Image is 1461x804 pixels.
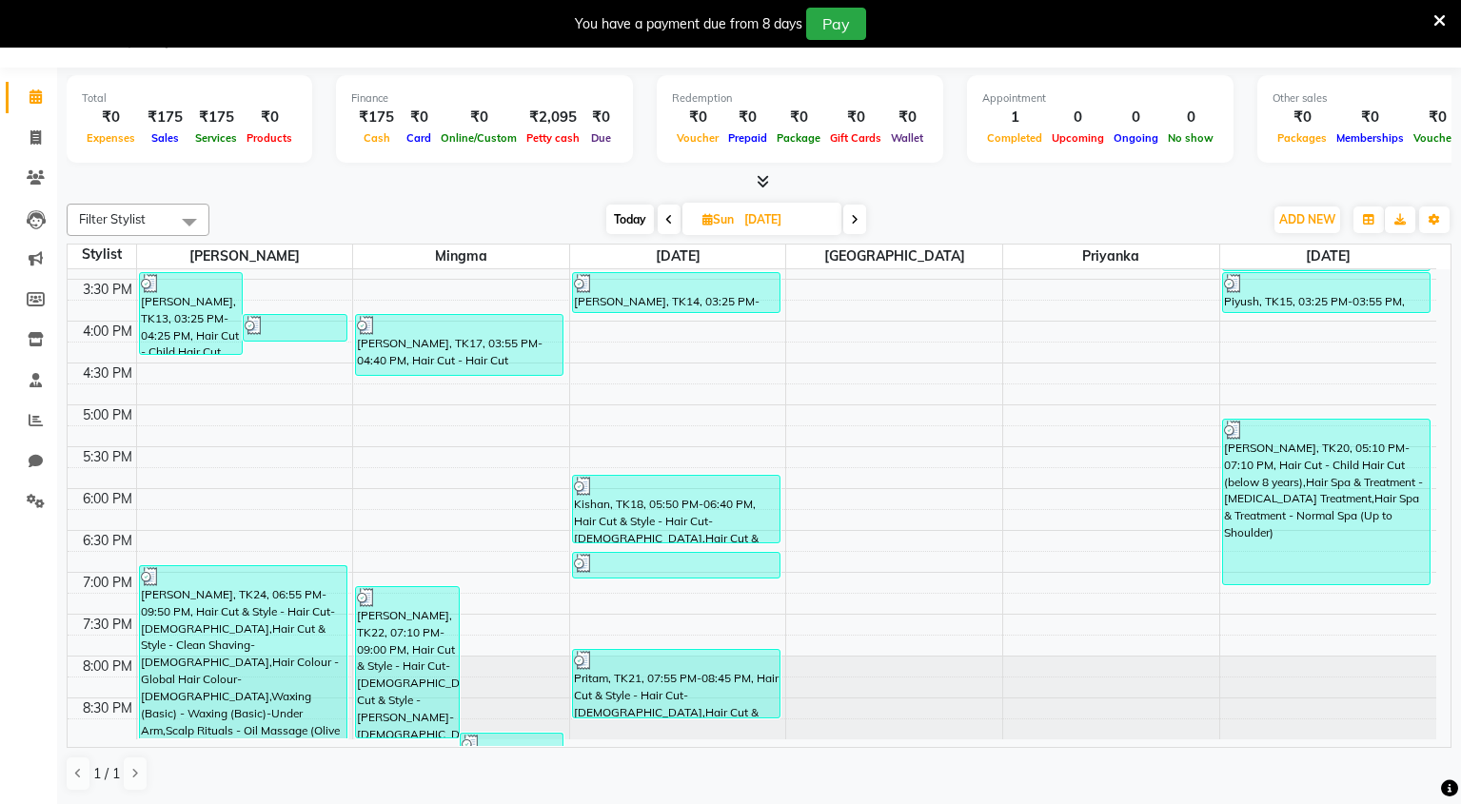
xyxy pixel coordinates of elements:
[573,650,780,717] div: Pritam, TK21, 07:55 PM-08:45 PM, Hair Cut & Style - Hair Cut-[DEMOGRAPHIC_DATA],Hair Cut & Style ...
[575,14,802,34] div: You have a payment due from 8 days
[436,107,522,128] div: ₹0
[351,107,402,128] div: ₹175
[573,476,780,542] div: Kishan, TK18, 05:50 PM-06:40 PM, Hair Cut & Style - Hair Cut-[DEMOGRAPHIC_DATA],Hair Cut & Style ...
[522,107,584,128] div: ₹2,095
[190,131,242,145] span: Services
[79,211,146,226] span: Filter Stylist
[356,587,459,737] div: [PERSON_NAME], TK22, 07:10 PM-09:00 PM, Hair Cut & Style - Hair Cut-[DEMOGRAPHIC_DATA],Hair Cut &...
[570,245,786,268] span: [DATE]
[356,315,563,375] div: [PERSON_NAME], TK17, 03:55 PM-04:40 PM, Hair Cut - Hair Cut
[79,405,136,425] div: 5:00 PM
[698,212,739,226] span: Sun
[140,107,190,128] div: ₹175
[402,131,436,145] span: Card
[723,107,772,128] div: ₹0
[1332,107,1409,128] div: ₹0
[79,615,136,635] div: 7:30 PM
[353,245,569,268] span: Mingma
[672,107,723,128] div: ₹0
[79,489,136,509] div: 6:00 PM
[1274,206,1340,233] button: ADD NEW
[190,107,242,128] div: ₹175
[79,573,136,593] div: 7:00 PM
[79,322,136,342] div: 4:00 PM
[772,107,825,128] div: ₹0
[82,107,140,128] div: ₹0
[886,131,928,145] span: Wallet
[772,131,825,145] span: Package
[147,131,184,145] span: Sales
[825,131,886,145] span: Gift Cards
[359,131,395,145] span: Cash
[1223,273,1431,312] div: Piyush, TK15, 03:25 PM-03:55 PM, Hair Cut & Style - Hair Cut-[DEMOGRAPHIC_DATA]
[606,205,654,234] span: Today
[1163,131,1218,145] span: No show
[1223,420,1431,584] div: [PERSON_NAME], TK20, 05:10 PM-07:10 PM, Hair Cut - Child Hair Cut (below 8 years),Hair Spa & Trea...
[1047,107,1109,128] div: 0
[1109,107,1163,128] div: 0
[79,447,136,467] div: 5:30 PM
[82,90,297,107] div: Total
[1109,131,1163,145] span: Ongoing
[68,245,136,265] div: Stylist
[242,131,297,145] span: Products
[586,131,616,145] span: Due
[82,131,140,145] span: Expenses
[739,206,834,234] input: 2025-08-31
[886,107,928,128] div: ₹0
[982,107,1047,128] div: 1
[522,131,584,145] span: Petty cash
[140,566,346,738] div: [PERSON_NAME], TK24, 06:55 PM-09:50 PM, Hair Cut & Style - Hair Cut-[DEMOGRAPHIC_DATA],Hair Cut &...
[825,107,886,128] div: ₹0
[93,764,120,784] span: 1 / 1
[1003,245,1219,268] span: Priyanka
[137,245,353,268] span: [PERSON_NAME]
[806,8,866,40] button: Pay
[1163,107,1218,128] div: 0
[573,553,780,578] div: [PERSON_NAME], TK19, 06:45 PM-07:05 PM, Hair Cut & Style - Clean Shaving-[DEMOGRAPHIC_DATA]
[723,131,772,145] span: Prepaid
[1220,245,1436,268] span: [DATE]
[1279,212,1335,226] span: ADD NEW
[786,245,1002,268] span: [GEOGRAPHIC_DATA]
[244,315,346,341] div: s [PERSON_NAME], TK16, 03:55 PM-04:15 PM, Hair Cut & Style - Clean Shaving-[DEMOGRAPHIC_DATA]
[79,698,136,718] div: 8:30 PM
[982,131,1047,145] span: Completed
[242,107,297,128] div: ₹0
[461,734,563,746] div: [PERSON_NAME], TK23, 08:55 PM-09:45 PM, Hair Cut & Style - Hair Cut-[DEMOGRAPHIC_DATA],Hair Cut &...
[79,657,136,677] div: 8:00 PM
[672,131,723,145] span: Voucher
[982,90,1218,107] div: Appointment
[573,273,780,312] div: [PERSON_NAME], TK14, 03:25 PM-03:55 PM, Hair Cut & Style - Hair Cut-[DEMOGRAPHIC_DATA]
[79,531,136,551] div: 6:30 PM
[1047,131,1109,145] span: Upcoming
[140,273,243,354] div: [PERSON_NAME], TK13, 03:25 PM-04:25 PM, Hair Cut - Child Hair Cut (below 8 years),Hair Cut & Styl...
[79,280,136,300] div: 3:30 PM
[584,107,618,128] div: ₹0
[1273,107,1332,128] div: ₹0
[436,131,522,145] span: Online/Custom
[1273,131,1332,145] span: Packages
[351,90,618,107] div: Finance
[79,363,136,383] div: 4:30 PM
[1332,131,1409,145] span: Memberships
[402,107,436,128] div: ₹0
[672,90,928,107] div: Redemption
